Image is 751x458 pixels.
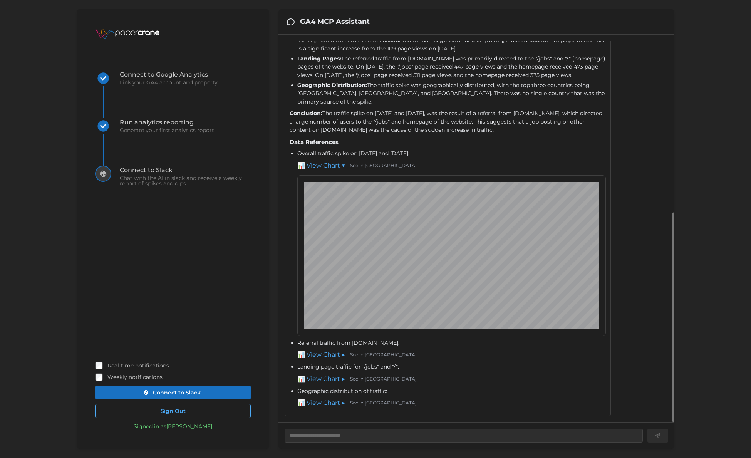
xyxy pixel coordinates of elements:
a: 📊 View Chart ▶ [297,374,345,384]
span: Chat with the AI in slack and receive a weekly report of spikes and dips [120,175,251,186]
button: Run analytics reportingGenerate your first analytics report [95,118,214,166]
strong: Geographic Distribution: [297,82,367,89]
span: Sign Out [161,404,186,418]
h3: GA4 MCP Assistant [300,17,370,27]
span: Connect to Slack [153,386,201,399]
h3: Data References [290,138,606,146]
button: Sign Out [95,404,251,418]
li: Overall traffic spike on [DATE] and [DATE]: [297,149,606,336]
p: Signed in as [PERSON_NAME] [134,423,212,430]
a: 📊 View Chart ▶ [297,350,345,360]
button: Connect to Google AnalyticsLink your GA4 account and property [95,70,218,118]
strong: Landing Pages: [297,55,341,62]
a: 📊 View Chart ▼ [297,161,345,171]
li: Referral traffic from [DOMAIN_NAME]: [297,339,606,360]
a: See in [GEOGRAPHIC_DATA] [350,351,417,359]
span: Run analytics reporting [120,119,214,126]
a: 📊 View Chart ▶ [297,398,345,408]
button: Connect to SlackChat with the AI in slack and receive a weekly report of spikes and dips [95,166,251,213]
span: Generate your first analytics report [120,128,214,133]
li: Geographic distribution of traffic: [297,387,606,408]
li: The referred traffic from [DOMAIN_NAME] was primarily directed to the "/jobs" and "/" (homepage) ... [297,55,606,80]
a: See in [GEOGRAPHIC_DATA] [350,399,417,407]
label: Weekly notifications [103,373,163,381]
li: Landing page traffic for "/jobs" and "/": [297,363,606,384]
a: See in [GEOGRAPHIC_DATA] [350,162,417,169]
div: The traffic spike on [DATE] and [DATE], was the result of a referral from [DOMAIN_NAME], which di... [290,109,606,134]
span: Connect to Google Analytics [120,72,218,78]
strong: Conclusion: [290,110,322,117]
span: Link your GA4 account and property [120,80,218,85]
li: The traffic spike was geographically distributed, with the top three countries being [GEOGRAPHIC_... [297,81,606,106]
button: Connect to Slack [95,386,251,399]
span: Connect to Slack [120,167,251,173]
a: See in [GEOGRAPHIC_DATA] [350,376,417,383]
label: Real-time notifications [103,362,169,369]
